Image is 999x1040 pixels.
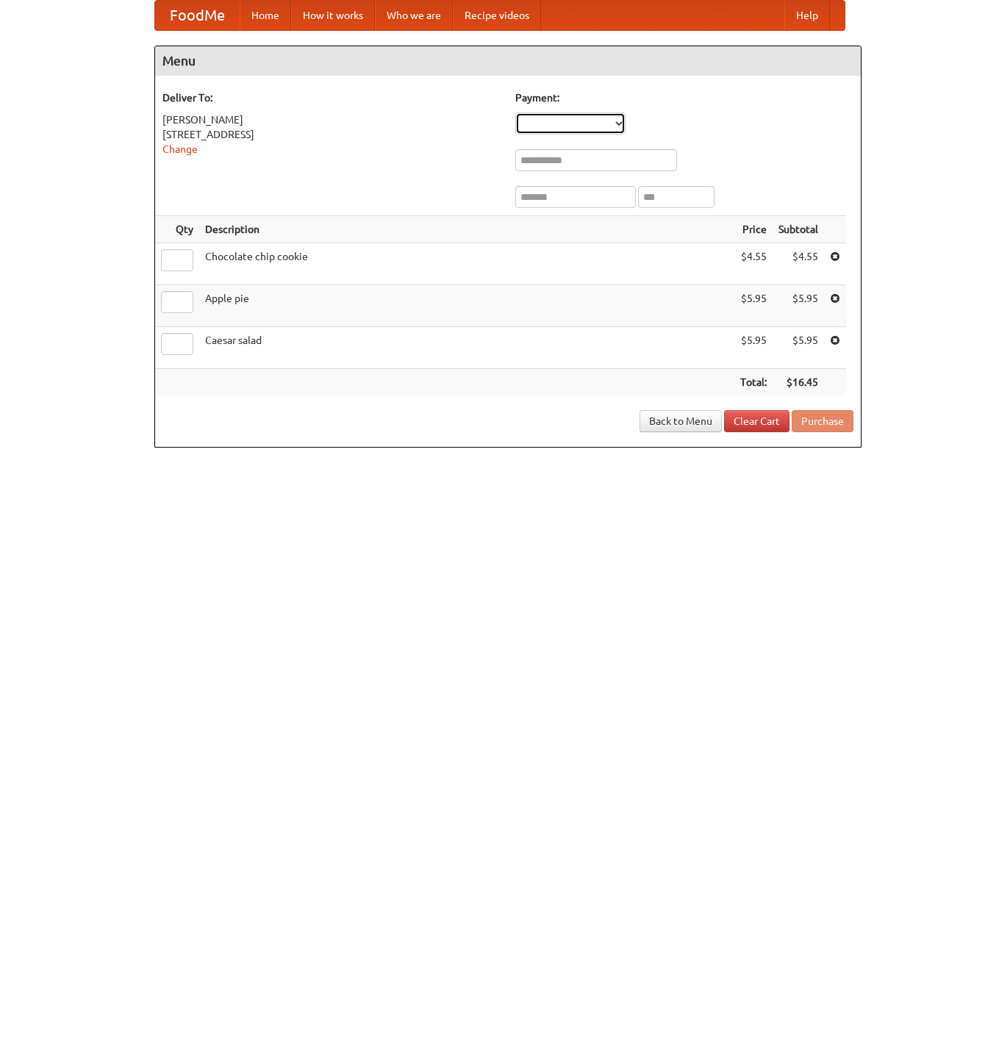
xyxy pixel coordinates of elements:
a: Clear Cart [724,410,789,432]
td: $5.95 [734,285,773,327]
a: FoodMe [155,1,240,30]
th: Total: [734,369,773,396]
a: Help [784,1,830,30]
td: Caesar salad [199,327,734,369]
h4: Menu [155,46,861,76]
td: $5.95 [773,327,824,369]
div: [PERSON_NAME] [162,112,501,127]
a: Change [162,143,198,155]
td: $4.55 [773,243,824,285]
td: $5.95 [773,285,824,327]
h5: Payment: [515,90,853,105]
td: $5.95 [734,327,773,369]
th: $16.45 [773,369,824,396]
a: How it works [291,1,375,30]
td: Apple pie [199,285,734,327]
a: Home [240,1,291,30]
h5: Deliver To: [162,90,501,105]
th: Description [199,216,734,243]
th: Price [734,216,773,243]
td: $4.55 [734,243,773,285]
a: Back to Menu [640,410,722,432]
a: Who we are [375,1,453,30]
th: Qty [155,216,199,243]
button: Purchase [792,410,853,432]
a: Recipe videos [453,1,541,30]
td: Chocolate chip cookie [199,243,734,285]
div: [STREET_ADDRESS] [162,127,501,142]
th: Subtotal [773,216,824,243]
